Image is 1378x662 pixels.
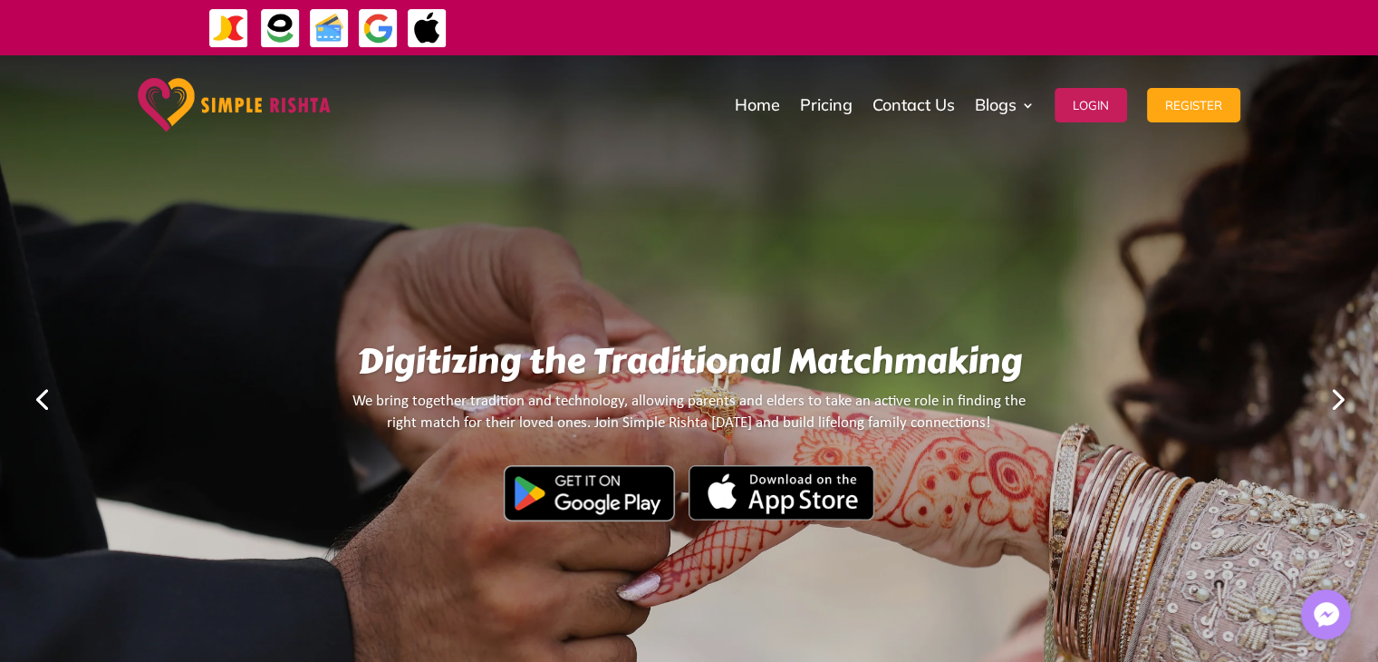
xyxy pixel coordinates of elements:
[735,60,780,151] a: Home
[348,341,1030,391] h1: Digitizing the Traditional Matchmaking
[348,391,1030,529] : We bring together tradition and technology, allowing parents and elders to take an active role in...
[504,465,675,521] img: Google Play
[309,8,350,49] img: Credit Cards
[1055,60,1127,151] a: Login
[1147,60,1240,151] a: Register
[208,8,249,49] img: JazzCash-icon
[503,16,1285,38] div: ایپ میں پیمنٹ صرف گوگل پے اور ایپل پے کے ذریعے ممکن ہے۔ ، یا کریڈٹ کارڈ کے ذریعے ویب سائٹ پر ہوگی۔
[872,60,955,151] a: Contact Us
[975,60,1035,151] a: Blogs
[804,11,843,43] strong: ایزی پیسہ
[1308,597,1344,633] img: Messenger
[260,8,301,49] img: EasyPaisa-icon
[800,60,853,151] a: Pricing
[1147,88,1240,122] button: Register
[1055,88,1127,122] button: Login
[358,8,399,49] img: GooglePay-icon
[848,11,886,43] strong: جاز کیش
[407,8,448,49] img: ApplePay-icon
